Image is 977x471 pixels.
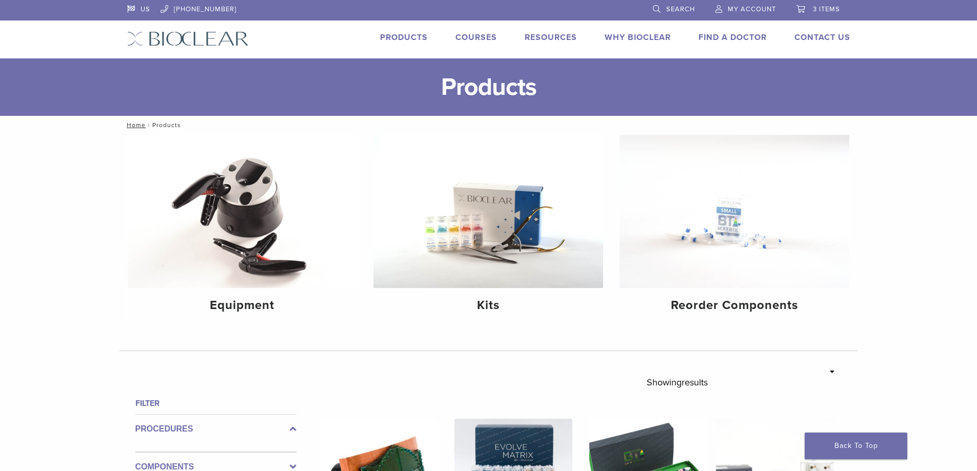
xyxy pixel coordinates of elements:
a: Back To Top [805,433,907,459]
a: Why Bioclear [605,32,671,43]
h4: Equipment [136,296,349,315]
a: Kits [373,135,603,321]
label: Procedures [135,423,296,435]
img: Bioclear [127,31,249,46]
a: Resources [525,32,577,43]
img: Kits [373,135,603,288]
h4: Kits [382,296,595,315]
span: 3 items [813,5,840,13]
a: Equipment [128,135,357,321]
nav: Products [119,116,858,134]
a: Contact Us [794,32,850,43]
a: Courses [455,32,497,43]
a: Reorder Components [620,135,849,321]
a: Home [124,121,146,129]
img: Equipment [128,135,357,288]
span: My Account [728,5,776,13]
p: Showing results [647,372,708,393]
span: / [146,122,152,128]
a: Products [380,32,428,43]
a: Find A Doctor [699,32,767,43]
span: Search [666,5,695,13]
h4: Filter [135,397,296,409]
img: Reorder Components [620,135,849,288]
h4: Reorder Components [628,296,841,315]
